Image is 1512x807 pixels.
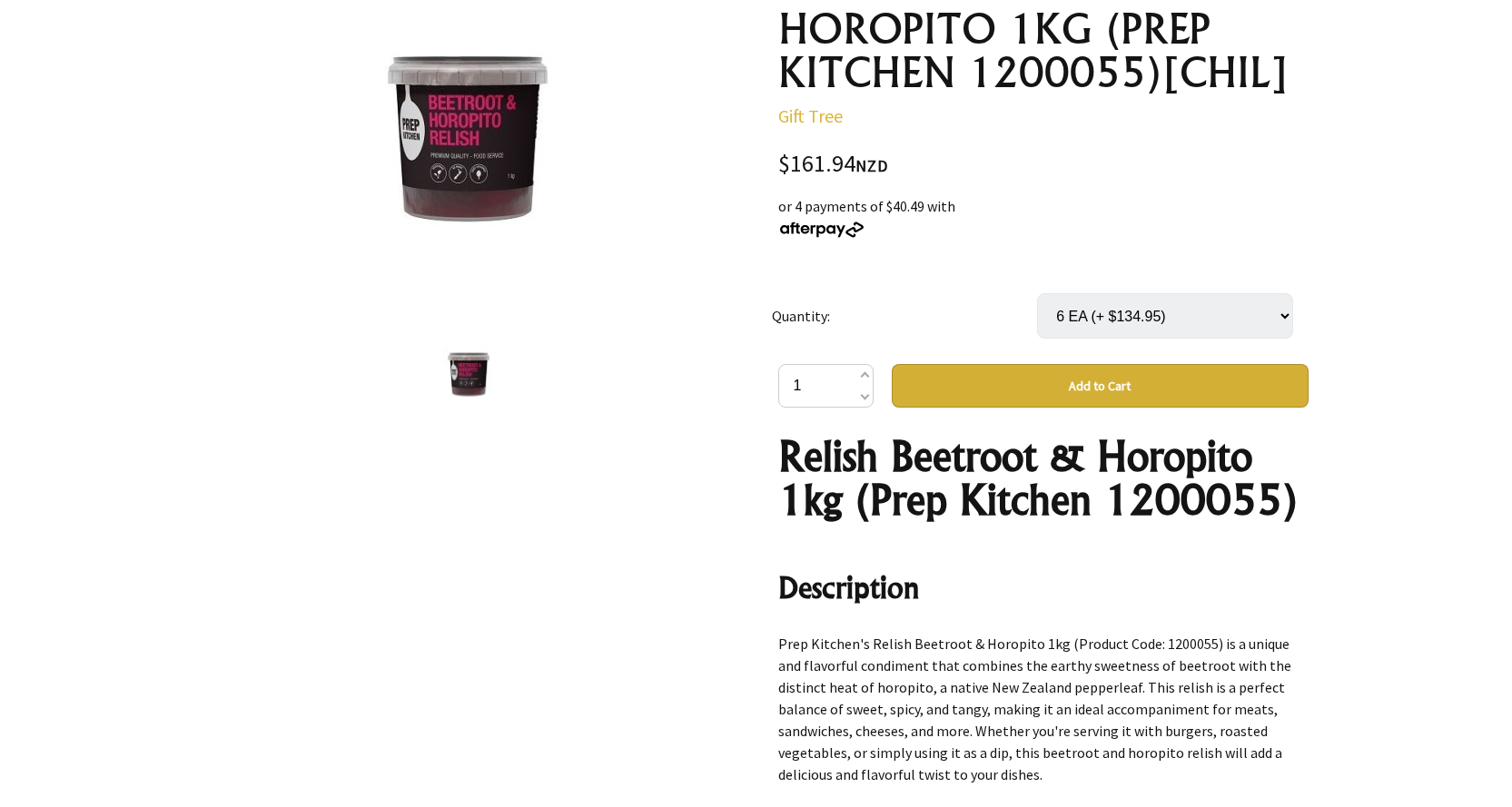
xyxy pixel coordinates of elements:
td: Quantity: [772,268,1037,364]
button: Add to Cart [892,364,1309,408]
div: or 4 payments of $40.49 with [778,195,1309,239]
img: Afterpay [778,221,865,238]
strong: Relish Beetroot & Horopito 1kg (Prep Kitchen 1200055) [778,431,1299,525]
img: RELISH BEETROOT & HOROPITO 1KG (PREP KITCHEN 1200055)[CHIL] [430,340,509,409]
div: $161.94 [778,153,1309,177]
strong: Description [778,569,919,605]
p: Prep Kitchen's Relish Beetroot & Horopito 1kg (Product Code: 1200055) is a unique and flavorful c... [778,633,1309,785]
img: RELISH BEETROOT & HOROPITO 1KG (PREP KITCHEN 1200055)[CHIL] [317,8,621,272]
span: NZD [855,155,888,176]
a: Gift Tree [778,104,843,127]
